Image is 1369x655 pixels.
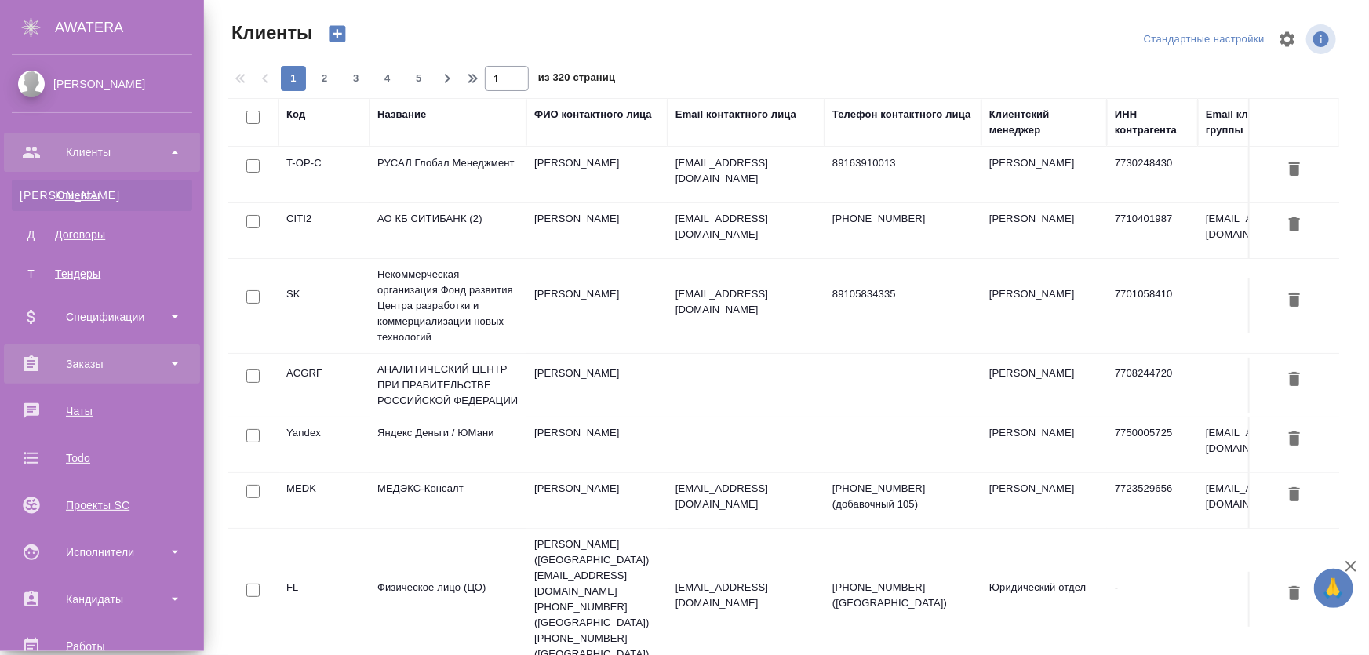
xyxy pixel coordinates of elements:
td: [PERSON_NAME] [526,147,668,202]
span: 4 [375,71,400,86]
div: ИНН контрагента [1115,107,1190,138]
button: Удалить [1281,211,1308,240]
td: [PERSON_NAME] [526,278,668,333]
td: [PERSON_NAME] [526,417,668,472]
td: АО КБ СИТИБАНК (2) [370,203,526,258]
p: [EMAIL_ADDRESS][DOMAIN_NAME] [675,580,817,611]
span: Посмотреть информацию [1306,24,1339,54]
td: [PERSON_NAME] [526,358,668,413]
div: Исполнители [12,540,192,564]
span: 3 [344,71,369,86]
td: CITI2 [279,203,370,258]
p: [PHONE_NUMBER] ([GEOGRAPHIC_DATA]) [832,580,974,611]
td: 7710401987 [1107,203,1198,258]
td: T-OP-C [279,147,370,202]
a: Проекты SC [4,486,200,525]
span: 2 [312,71,337,86]
p: 89105834335 [832,286,974,302]
td: [PERSON_NAME] [526,203,668,258]
td: РУСАЛ Глобал Менеджмент [370,147,526,202]
button: 5 [406,66,431,91]
button: 4 [375,66,400,91]
div: Телефон контактного лица [832,107,971,122]
span: 5 [406,71,431,86]
button: Создать [319,20,356,47]
p: [PHONE_NUMBER] (добавочный 105) [832,481,974,512]
button: 🙏 [1314,569,1353,608]
span: из 320 страниц [538,68,615,91]
span: 🙏 [1320,572,1347,605]
button: Удалить [1281,155,1308,184]
div: Код [286,107,305,122]
td: - [1107,572,1198,627]
a: [PERSON_NAME]Клиенты [12,180,192,211]
div: Тендеры [20,266,184,282]
a: Todo [4,438,200,478]
td: ACGRF [279,358,370,413]
div: AWATERA [55,12,204,43]
td: MEDK [279,473,370,528]
div: Email контактного лица [675,107,796,122]
td: 7723529656 [1107,473,1198,528]
button: Удалить [1281,481,1308,510]
td: 7750005725 [1107,417,1198,472]
a: Чаты [4,391,200,431]
td: МЕДЭКС-Консалт [370,473,526,528]
p: [EMAIL_ADDRESS][DOMAIN_NAME] [675,211,817,242]
td: 7708244720 [1107,358,1198,413]
button: Удалить [1281,286,1308,315]
div: Клиенты [12,140,192,164]
p: [EMAIL_ADDRESS][DOMAIN_NAME] [675,286,817,318]
td: [PERSON_NAME] [526,473,668,528]
a: ТТендеры [12,258,192,289]
div: split button [1140,27,1269,52]
td: Yandex [279,417,370,472]
p: [PHONE_NUMBER] [832,211,974,227]
a: ДДоговоры [12,219,192,250]
td: [PERSON_NAME] [981,473,1107,528]
button: 3 [344,66,369,91]
td: 7730248430 [1107,147,1198,202]
div: Todo [12,446,192,470]
div: [PERSON_NAME] [12,75,192,93]
button: Удалить [1281,425,1308,454]
div: ФИО контактного лица [534,107,652,122]
td: [EMAIL_ADDRESS][DOMAIN_NAME] [1198,417,1339,472]
span: Настроить таблицу [1269,20,1306,58]
td: Юридический отдел [981,572,1107,627]
td: FL [279,572,370,627]
div: Клиенты [20,187,184,203]
div: Чаты [12,399,192,423]
td: 7701058410 [1107,278,1198,333]
div: Заказы [12,352,192,376]
td: АНАЛИТИЧЕСКИЙ ЦЕНТР ПРИ ПРАВИТЕЛЬСТВЕ РОССИЙСКОЙ ФЕДЕРАЦИИ [370,354,526,417]
p: [EMAIL_ADDRESS][DOMAIN_NAME] [675,155,817,187]
td: SK [279,278,370,333]
td: [PERSON_NAME] [981,278,1107,333]
span: Клиенты [228,20,312,45]
button: 2 [312,66,337,91]
td: [EMAIL_ADDRESS][DOMAIN_NAME] [1198,203,1339,258]
td: Физическое лицо (ЦО) [370,572,526,627]
td: [PERSON_NAME] [981,358,1107,413]
div: Клиентский менеджер [989,107,1099,138]
p: 89163910013 [832,155,974,171]
td: [EMAIL_ADDRESS][DOMAIN_NAME] [1198,473,1339,528]
td: Некоммерческая организация Фонд развития Центра разработки и коммерциализации новых технологий [370,259,526,353]
div: Спецификации [12,305,192,329]
div: Договоры [20,227,184,242]
div: Проекты SC [12,493,192,517]
td: [PERSON_NAME] [981,147,1107,202]
td: Яндекс Деньги / ЮМани [370,417,526,472]
td: [PERSON_NAME] [981,203,1107,258]
td: [PERSON_NAME] [981,417,1107,472]
button: Удалить [1281,366,1308,395]
button: Удалить [1281,580,1308,609]
div: Кандидаты [12,588,192,611]
div: Email клиентской группы [1206,107,1331,138]
div: Название [377,107,426,122]
p: [EMAIL_ADDRESS][DOMAIN_NAME] [675,481,817,512]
